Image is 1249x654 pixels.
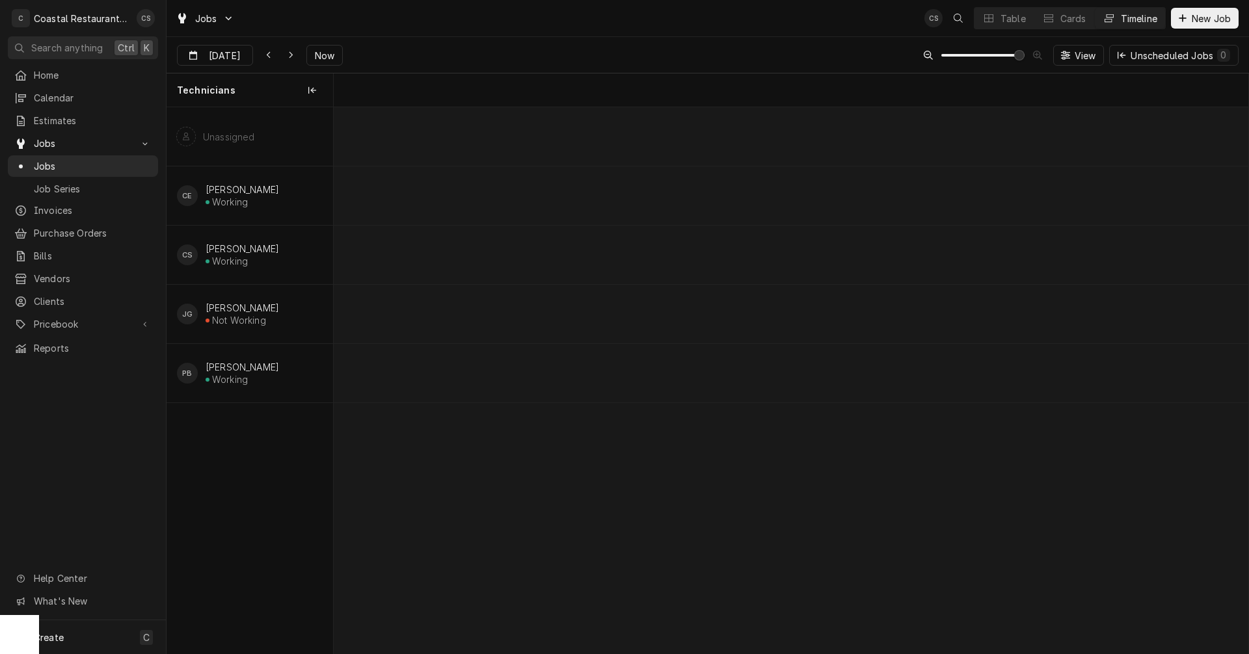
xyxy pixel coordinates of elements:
[8,133,158,154] a: Go to Jobs
[34,137,132,150] span: Jobs
[948,8,969,29] button: Open search
[195,12,217,25] span: Jobs
[137,9,155,27] div: CS
[12,9,30,27] div: C
[212,255,248,267] div: Working
[8,568,158,589] a: Go to Help Center
[1171,8,1239,29] button: New Job
[1072,49,1099,62] span: View
[177,84,235,97] span: Technicians
[1053,45,1105,66] button: View
[34,249,152,263] span: Bills
[206,361,279,373] div: [PERSON_NAME]
[8,590,158,612] a: Go to What's New
[177,185,198,206] div: CE
[144,41,150,55] span: K
[34,317,132,331] span: Pricebook
[34,68,152,82] span: Home
[34,114,152,127] span: Estimates
[1121,12,1157,25] div: Timeline
[167,73,333,107] div: Technicians column. SPACE for context menu
[212,315,266,326] div: Not Working
[334,107,1248,653] div: normal
[8,36,158,59] button: Search anythingCtrlK
[206,243,279,254] div: [PERSON_NAME]
[1131,49,1230,62] div: Unscheduled Jobs
[8,291,158,312] a: Clients
[8,64,158,86] a: Home
[34,12,129,25] div: Coastal Restaurant Repair
[8,110,158,131] a: Estimates
[177,185,198,206] div: Carlos Espin's Avatar
[34,341,152,355] span: Reports
[118,41,135,55] span: Ctrl
[34,594,150,608] span: What's New
[312,49,337,62] span: Now
[8,200,158,221] a: Invoices
[1109,45,1239,66] button: Unscheduled Jobs0
[143,631,150,644] span: C
[212,374,248,385] div: Working
[177,304,198,324] div: James Gatton's Avatar
[8,178,158,200] a: Job Series
[34,159,152,173] span: Jobs
[203,131,255,142] div: Unassigned
[177,244,198,265] div: Chris Sockriter's Avatar
[8,313,158,335] a: Go to Pricebook
[34,91,152,105] span: Calendar
[34,182,152,196] span: Job Series
[34,272,152,285] span: Vendors
[8,245,158,267] a: Bills
[137,9,155,27] div: Chris Sockriter's Avatar
[206,184,279,195] div: [PERSON_NAME]
[177,244,198,265] div: CS
[177,304,198,324] div: JG
[34,226,152,240] span: Purchase Orders
[177,363,198,384] div: Phill Blush's Avatar
[31,41,103,55] span: Search anything
[177,45,253,66] button: [DATE]
[8,268,158,289] a: Vendors
[177,363,198,384] div: PB
[206,302,279,313] div: [PERSON_NAME]
[1189,12,1233,25] span: New Job
[34,294,152,308] span: Clients
[34,571,150,585] span: Help Center
[1001,12,1026,25] div: Table
[306,45,343,66] button: Now
[8,337,158,359] a: Reports
[170,8,239,29] a: Go to Jobs
[8,222,158,244] a: Purchase Orders
[1060,12,1086,25] div: Cards
[167,107,333,653] div: left
[34,203,152,217] span: Invoices
[8,155,158,177] a: Jobs
[34,632,64,643] span: Create
[924,9,943,27] div: CS
[924,9,943,27] div: Chris Sockriter's Avatar
[8,87,158,109] a: Calendar
[212,196,248,207] div: Working
[1220,48,1228,62] div: 0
